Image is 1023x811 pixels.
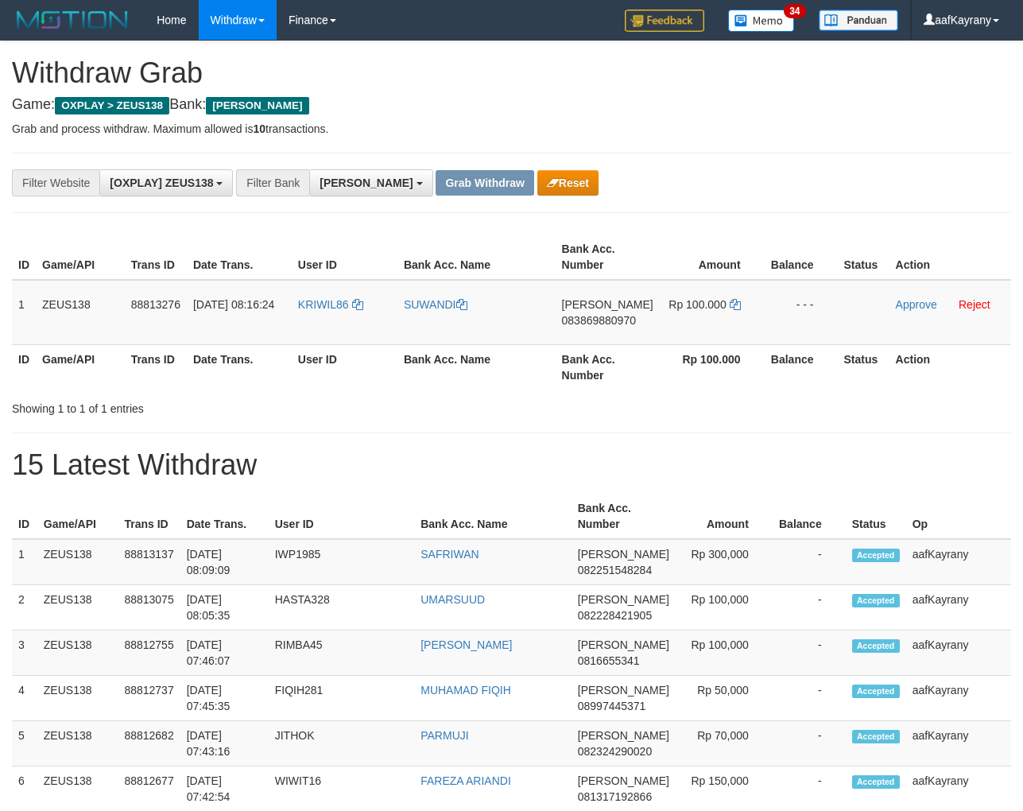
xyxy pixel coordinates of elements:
[773,676,846,721] td: -
[37,631,118,676] td: ZEUS138
[578,548,669,561] span: [PERSON_NAME]
[420,684,511,697] a: MUHAMAD FIQIH
[852,775,900,789] span: Accepted
[125,344,187,390] th: Trans ID
[676,585,773,631] td: Rp 100,000
[906,721,1011,766] td: aafKayrany
[12,585,37,631] td: 2
[269,494,415,539] th: User ID
[676,494,773,539] th: Amount
[896,298,937,311] a: Approve
[436,170,533,196] button: Grab Withdraw
[660,235,765,280] th: Amount
[125,235,187,280] th: Trans ID
[37,494,118,539] th: Game/API
[269,539,415,585] td: IWP1985
[660,344,765,390] th: Rp 100.000
[730,298,741,311] a: Copy 100000 to clipboard
[193,298,274,311] span: [DATE] 08:16:24
[578,790,652,803] span: Copy 081317192866 to clipboard
[765,280,838,345] td: - - -
[773,585,846,631] td: -
[765,344,838,390] th: Balance
[906,539,1011,585] td: aafKayrany
[292,235,397,280] th: User ID
[676,631,773,676] td: Rp 100,000
[12,97,1011,113] h4: Game: Bank:
[12,449,1011,481] h1: 15 Latest Withdraw
[404,298,467,311] a: SUWANDI
[578,609,652,622] span: Copy 082228421905 to clipboard
[556,344,660,390] th: Bank Acc. Number
[420,548,479,561] a: SAFRIWAN
[36,280,125,345] td: ZEUS138
[12,494,37,539] th: ID
[846,494,906,539] th: Status
[269,676,415,721] td: FIQIH281
[12,721,37,766] td: 5
[773,494,846,539] th: Balance
[320,177,413,189] span: [PERSON_NAME]
[676,676,773,721] td: Rp 50,000
[420,774,511,787] a: FAREZA ARIANDI
[131,298,180,311] span: 88813276
[852,549,900,562] span: Accepted
[578,654,640,667] span: Copy 0816655341 to clipboard
[852,594,900,607] span: Accepted
[206,97,308,114] span: [PERSON_NAME]
[397,235,556,280] th: Bank Acc. Name
[298,298,349,311] span: KRIWIL86
[12,169,99,196] div: Filter Website
[889,235,1011,280] th: Action
[269,631,415,676] td: RIMBA45
[397,344,556,390] th: Bank Acc. Name
[37,676,118,721] td: ZEUS138
[420,593,485,606] a: UMARSUUD
[578,729,669,742] span: [PERSON_NAME]
[572,494,676,539] th: Bank Acc. Number
[537,170,599,196] button: Reset
[292,344,397,390] th: User ID
[180,539,269,585] td: [DATE] 08:09:09
[180,721,269,766] td: [DATE] 07:43:16
[180,585,269,631] td: [DATE] 08:05:35
[187,235,292,280] th: Date Trans.
[906,494,1011,539] th: Op
[838,344,889,390] th: Status
[676,721,773,766] td: Rp 70,000
[110,177,213,189] span: [OXPLAY] ZEUS138
[906,585,1011,631] td: aafKayrany
[420,638,512,651] a: [PERSON_NAME]
[906,631,1011,676] td: aafKayrany
[12,631,37,676] td: 3
[298,298,363,311] a: KRIWIL86
[562,298,653,311] span: [PERSON_NAME]
[959,298,990,311] a: Reject
[118,631,180,676] td: 88812755
[625,10,704,32] img: Feedback.jpg
[180,631,269,676] td: [DATE] 07:46:07
[578,684,669,697] span: [PERSON_NAME]
[578,593,669,606] span: [PERSON_NAME]
[236,169,309,196] div: Filter Bank
[12,121,1011,137] p: Grab and process withdraw. Maximum allowed is transactions.
[578,774,669,787] span: [PERSON_NAME]
[36,344,125,390] th: Game/API
[12,8,133,32] img: MOTION_logo.png
[118,721,180,766] td: 88812682
[118,494,180,539] th: Trans ID
[578,745,652,758] span: Copy 082324290020 to clipboard
[12,539,37,585] td: 1
[728,10,795,32] img: Button%20Memo.svg
[12,344,36,390] th: ID
[414,494,572,539] th: Bank Acc. Name
[99,169,233,196] button: [OXPLAY] ZEUS138
[55,97,169,114] span: OXPLAY > ZEUS138
[12,280,36,345] td: 1
[838,235,889,280] th: Status
[676,539,773,585] td: Rp 300,000
[12,676,37,721] td: 4
[906,676,1011,721] td: aafKayrany
[12,57,1011,89] h1: Withdraw Grab
[253,122,265,135] strong: 10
